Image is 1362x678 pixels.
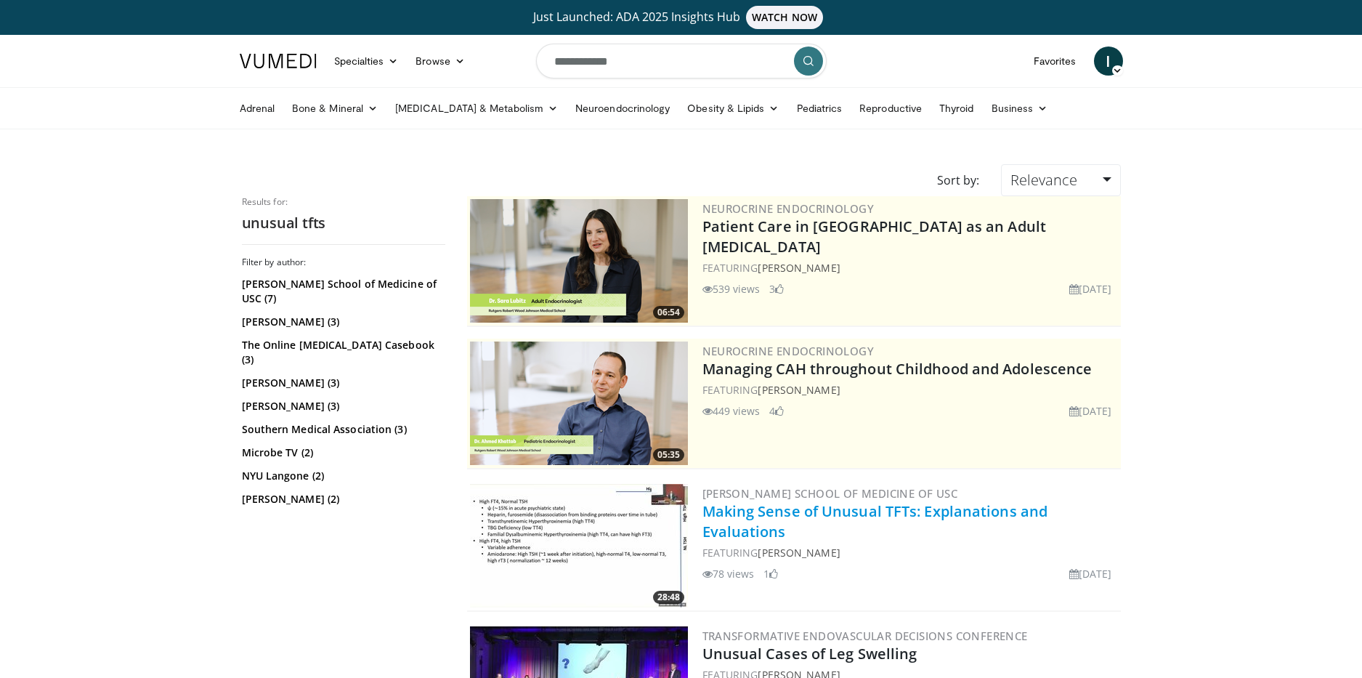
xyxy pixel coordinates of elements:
a: Thyroid [931,94,983,123]
li: 1 [763,566,778,581]
a: Managing CAH throughout Childhood and Adolescence [702,359,1093,379]
a: Favorites [1025,47,1085,76]
a: 05:35 [470,342,688,465]
a: Bone & Mineral [283,94,386,123]
a: Neurocrine Endocrinology [702,344,875,358]
a: Neuroendocrinology [567,94,678,123]
img: 16197350-ef3a-4373-bf21-92471b27620a.300x170_q85_crop-smart_upscale.jpg [470,484,688,608]
a: Patient Care in [GEOGRAPHIC_DATA] as an Adult [MEDICAL_DATA] [702,217,1047,257]
a: [PERSON_NAME] [758,546,840,560]
li: [DATE] [1069,281,1112,296]
a: Southern Medical Association (3) [242,422,442,437]
a: Just Launched: ADA 2025 Insights HubWATCH NOW [242,6,1121,29]
a: Pediatrics [788,94,851,123]
a: [PERSON_NAME] (3) [242,315,442,329]
a: Transformative Endovascular Decisions Conference [702,629,1028,643]
span: 28:48 [653,591,684,604]
a: [PERSON_NAME] (3) [242,376,442,390]
a: [PERSON_NAME] School of Medicine of USC [702,486,958,501]
li: 78 views [702,566,755,581]
span: 05:35 [653,448,684,461]
input: Search topics, interventions [536,44,827,78]
a: Reproductive [851,94,931,123]
li: [DATE] [1069,566,1112,581]
a: Adrenal [231,94,284,123]
a: Relevance [1001,164,1120,196]
li: 3 [769,281,784,296]
a: The Online [MEDICAL_DATA] Casebook (3) [242,338,442,367]
span: 06:54 [653,306,684,319]
a: NYU Langone (2) [242,469,442,483]
a: 06:54 [470,199,688,323]
a: Business [983,94,1057,123]
a: I [1094,47,1123,76]
h2: unusual tfts [242,214,445,233]
a: [MEDICAL_DATA] & Metabolism [386,94,567,123]
h3: Filter by author: [242,257,445,268]
a: 28:48 [470,484,688,608]
span: WATCH NOW [746,6,823,29]
div: Sort by: [926,164,990,196]
a: [PERSON_NAME] (3) [242,399,442,413]
a: [PERSON_NAME] School of Medicine of USC (7) [242,277,442,306]
a: Obesity & Lipids [678,94,787,123]
span: Relevance [1010,170,1077,190]
a: Specialties [325,47,408,76]
p: Results for: [242,196,445,208]
div: FEATURING [702,260,1118,275]
a: Neurocrine Endocrinology [702,201,875,216]
a: Making Sense of Unusual TFTs: Explanations and Evaluations [702,501,1048,541]
img: 56bc924d-1fb1-4cf0-9f63-435b399b5585.png.300x170_q85_crop-smart_upscale.png [470,342,688,465]
div: FEATURING [702,382,1118,397]
li: 539 views [702,281,761,296]
li: 4 [769,403,784,419]
a: Browse [407,47,474,76]
a: [PERSON_NAME] [758,261,840,275]
a: Unusual Cases of Leg Swelling [702,644,917,663]
div: FEATURING [702,545,1118,560]
img: 69d9a9c3-9e0d-45c7-989e-b720a70fb3d0.png.300x170_q85_crop-smart_upscale.png [470,199,688,323]
li: 449 views [702,403,761,419]
li: [DATE] [1069,403,1112,419]
a: Microbe TV (2) [242,445,442,460]
a: [PERSON_NAME] [758,383,840,397]
a: [PERSON_NAME] (2) [242,492,442,507]
img: VuMedi Logo [240,54,317,68]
